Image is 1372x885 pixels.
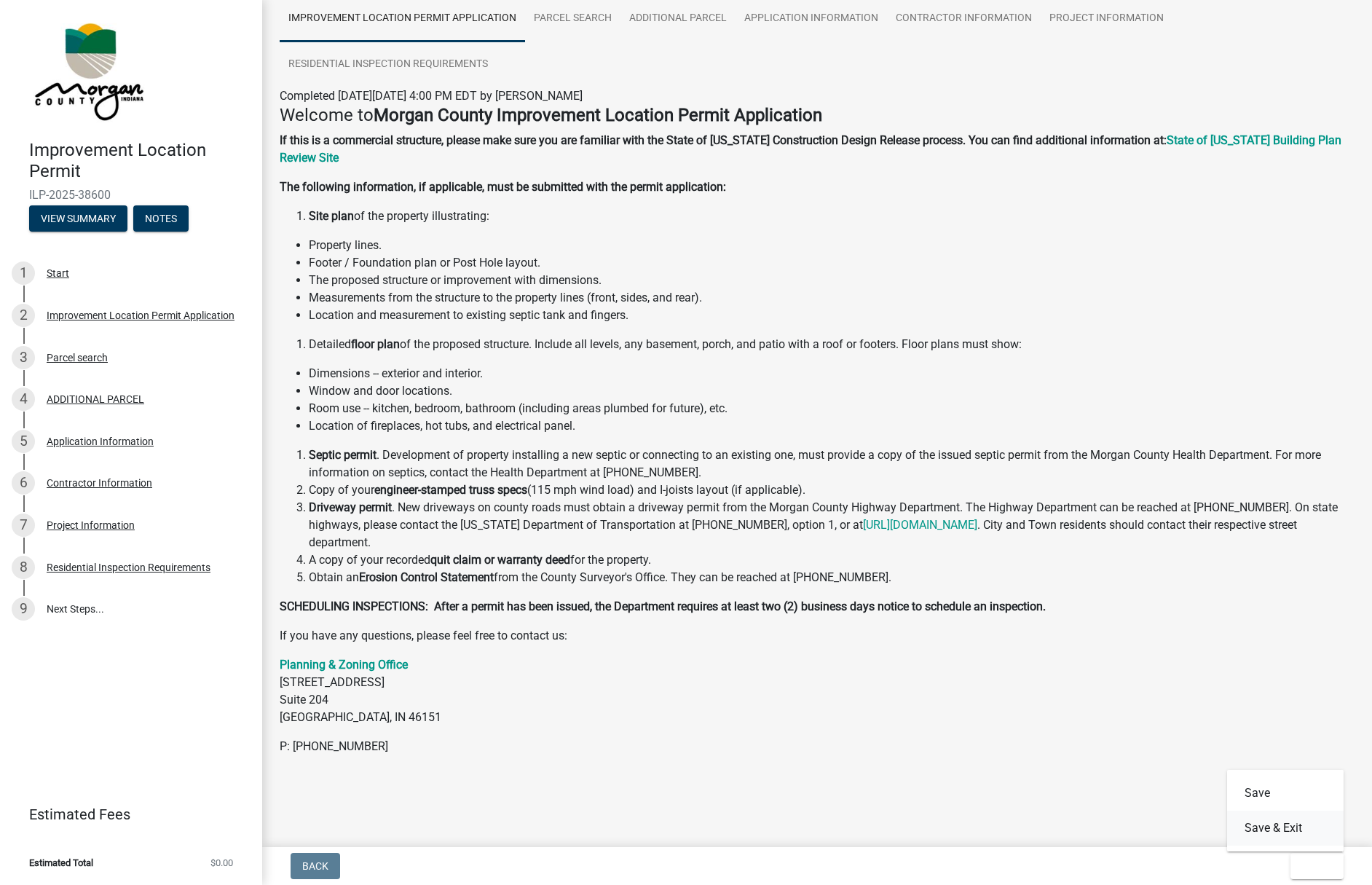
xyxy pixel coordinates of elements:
[309,272,1355,289] li: The proposed structure or improvement with dimensions.
[291,853,340,879] button: Back
[309,500,392,514] strong: Driveway permit
[12,261,35,285] div: 1
[309,499,1355,551] li: . New driveways on county roads must obtain a driveway permit from the Morgan County Highway Depa...
[309,208,1355,225] li: of the property illustrating:
[29,188,233,202] span: ILP-2025-38600
[351,337,400,351] strong: floor plan
[309,447,1355,481] li: . Development of property installing a new septic or connecting to an existing one, must provide ...
[12,304,35,327] div: 2
[309,289,1355,307] li: Measurements from the structure to the property lines (front, sides, and rear).
[29,140,251,182] h4: Improvement Location Permit
[374,483,527,497] strong: engineer-stamped truss specs
[280,180,726,194] strong: The following information, if applicable, must be submitted with the permit application:
[1227,776,1344,811] button: Save
[47,436,154,447] div: Application Information
[47,562,210,573] div: Residential Inspection Requirements
[210,858,233,868] span: $0.00
[430,553,570,567] strong: quit claim or warranty deed
[309,569,1355,586] li: Obtain an from the County Surveyor's Office. They can be reached at [PHONE_NUMBER].
[309,365,1355,382] li: Dimensions -- exterior and interior.
[12,471,35,495] div: 6
[1290,853,1344,879] button: Exit
[359,570,494,584] strong: Erosion Control Statement
[280,599,1046,613] strong: SCHEDULING INSPECTIONS: After a permit has been issued, the Department requires at least two (2) ...
[309,551,1355,569] li: A copy of your recorded for the property.
[133,205,189,232] button: Notes
[309,448,376,462] strong: Septic permit
[12,556,35,579] div: 8
[1227,770,1344,851] div: Exit
[47,268,69,278] div: Start
[280,658,408,672] a: Planning & Zoning Office
[1227,811,1344,846] button: Save & Exit
[133,213,189,225] wm-modal-confirm: Notes
[280,656,1355,726] p: [STREET_ADDRESS] Suite 204 [GEOGRAPHIC_DATA], IN 46151
[47,478,152,488] div: Contractor Information
[280,89,583,103] span: Completed [DATE][DATE] 4:00 PM EDT by [PERSON_NAME]
[280,133,1341,165] a: State of [US_STATE] Building Plan Review Site
[309,400,1355,417] li: Room use -- kitchen, bedroom, bathroom (including areas plumbed for future), etc.
[47,394,144,404] div: ADDITIONAL PARCEL
[12,388,35,411] div: 4
[309,417,1355,435] li: Location of fireplaces, hot tubs, and electrical panel.
[47,310,234,320] div: Improvement Location Permit Application
[47,353,108,363] div: Parcel search
[280,133,1167,147] strong: If this is a commercial structure, please make sure you are familiar with the State of [US_STATE]...
[309,481,1355,499] li: Copy of your (115 mph wind load) and I-joists layout (if applicable).
[12,597,35,621] div: 9
[863,518,977,532] a: [URL][DOMAIN_NAME]
[309,254,1355,272] li: Footer / Foundation plan or Post Hole layout.
[29,15,146,125] img: Morgan County, Indiana
[29,205,127,232] button: View Summary
[309,307,1355,324] li: Location and measurement to existing septic tank and fingers.
[280,738,1355,755] p: P: [PHONE_NUMBER]
[29,858,93,868] span: Estimated Total
[12,800,239,829] a: Estimated Fees
[12,430,35,453] div: 5
[309,336,1355,353] li: Detailed of the proposed structure. Include all levels, any basement, porch, and patio with a roo...
[47,520,135,530] div: Project Information
[309,237,1355,254] li: Property lines.
[12,346,35,369] div: 3
[280,627,1355,645] p: If you have any questions, please feel free to contact us:
[374,105,822,125] strong: Morgan County Improvement Location Permit Application
[12,514,35,537] div: 7
[309,382,1355,400] li: Window and door locations.
[280,42,497,88] a: Residential Inspection Requirements
[29,213,127,225] wm-modal-confirm: Summary
[309,209,354,223] strong: Site plan
[280,105,1355,126] h4: Welcome to
[1302,860,1323,872] span: Exit
[302,860,328,872] span: Back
